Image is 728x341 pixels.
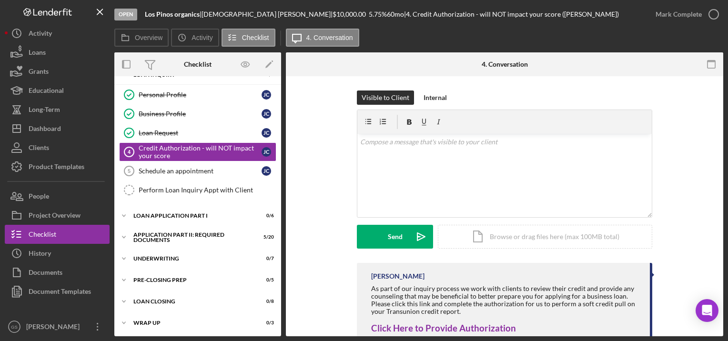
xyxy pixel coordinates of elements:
button: Checklist [222,29,275,47]
a: Business ProfileJC [119,104,276,123]
div: Document Templates [29,282,91,303]
div: Open [114,9,137,20]
div: Dashboard [29,119,61,140]
div: Visible to Client [362,90,409,105]
div: 0 / 7 [257,256,274,261]
div: J C [262,90,271,100]
div: Pre-Closing Prep [133,277,250,283]
div: Underwriting [133,256,250,261]
button: 4. Conversation [286,29,359,47]
button: Loans [5,43,110,62]
div: People [29,187,49,208]
tspan: 4 [128,149,131,155]
label: Activity [192,34,212,41]
div: J C [262,109,271,119]
div: Schedule an appointment [139,167,262,175]
div: Long-Term [29,100,60,121]
div: 0 / 5 [257,277,274,283]
div: 60 mo [387,10,404,18]
button: Project Overview [5,206,110,225]
div: [DEMOGRAPHIC_DATA] [PERSON_NAME] | [202,10,333,18]
button: Visible to Client [357,90,414,105]
a: Click Here to Provide Authorization [371,323,516,333]
label: Overview [135,34,162,41]
button: Mark Complete [646,5,723,24]
b: Los Pinos organics [145,10,200,18]
a: Personal ProfileJC [119,85,276,104]
div: Checklist [29,225,56,246]
button: Activity [5,24,110,43]
div: Internal [424,90,447,105]
div: Loan Closing [133,299,250,304]
div: Activity [29,24,52,45]
a: 5Schedule an appointmentJC [119,161,276,181]
a: 4Credit Authorization - will NOT impact your scoreJC [119,142,276,161]
div: 0 / 3 [257,320,274,326]
button: Educational [5,81,110,100]
div: Perform Loan Inquiry Appt with Client [139,186,276,194]
div: Send [388,225,403,249]
label: Checklist [242,34,269,41]
button: GS[PERSON_NAME] [5,317,110,336]
div: Loan Application Part I [133,213,250,219]
div: J C [262,147,271,157]
div: Loans [29,43,46,64]
div: Business Profile [139,110,262,118]
div: Product Templates [29,157,84,179]
a: Perform Loan Inquiry Appt with Client [119,181,276,200]
div: Project Overview [29,206,81,227]
a: Loan RequestJC [119,123,276,142]
button: Long-Term [5,100,110,119]
button: Product Templates [5,157,110,176]
div: J C [262,166,271,176]
button: Document Templates [5,282,110,301]
button: Activity [171,29,219,47]
div: 5.75 % [369,10,387,18]
button: Grants [5,62,110,81]
div: Educational [29,81,64,102]
div: Open Intercom Messenger [696,299,718,322]
button: Internal [419,90,452,105]
button: Checklist [5,225,110,244]
button: Documents [5,263,110,282]
div: 4. Conversation [482,60,528,68]
div: Application Part II: Required Documents [133,232,250,243]
div: $10,000.00 [333,10,369,18]
button: People [5,187,110,206]
div: Credit Authorization - will NOT impact your score [139,144,262,160]
div: 5 / 20 [257,234,274,240]
div: | [145,10,202,18]
div: 0 / 8 [257,299,274,304]
div: Mark Complete [656,5,702,24]
div: | 4. Credit Authorization - will NOT impact your score ([PERSON_NAME]) [404,10,619,18]
button: History [5,244,110,263]
div: Grants [29,62,49,83]
div: Loan Request [139,129,262,137]
div: 0 / 6 [257,213,274,219]
div: J C [262,128,271,138]
text: GS [11,324,18,330]
div: History [29,244,51,265]
div: Personal Profile [139,91,262,99]
div: Checklist [184,60,212,68]
button: Send [357,225,433,249]
button: Clients [5,138,110,157]
div: [PERSON_NAME] [371,272,425,280]
div: Clients [29,138,49,160]
button: Dashboard [5,119,110,138]
button: Overview [114,29,169,47]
